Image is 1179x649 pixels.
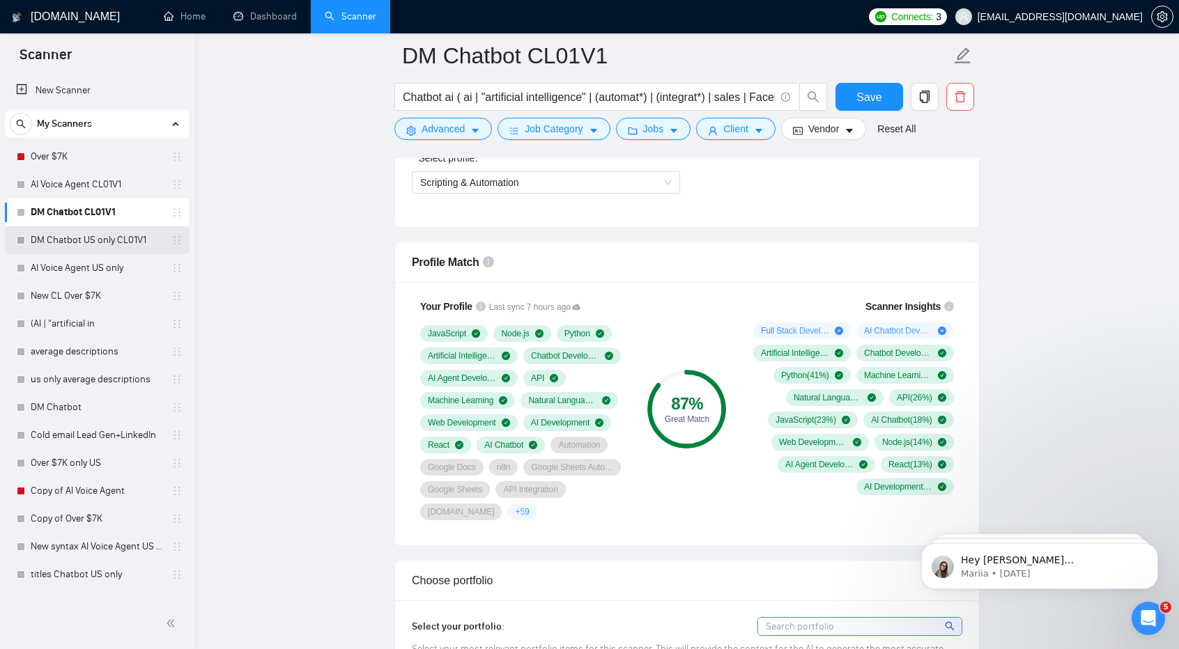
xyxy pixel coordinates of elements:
span: caret-down [470,125,480,136]
span: 5 [1160,602,1171,613]
span: check-circle [835,349,843,357]
a: homeHome [164,10,206,22]
button: search [799,83,827,111]
button: barsJob Categorycaret-down [498,118,610,140]
a: Reset All [877,121,916,136]
span: bars [509,125,519,136]
span: API ( 26 %) [897,392,932,403]
span: copy [911,91,938,103]
a: average descriptions [31,338,163,366]
span: n8n [497,462,511,473]
iframe: Intercom live chat [1132,602,1165,635]
span: Scanner [8,45,83,74]
span: check-circle [835,371,843,380]
span: search [10,119,31,129]
span: Node.js ( 14 %) [882,437,932,448]
span: Web Development [428,417,496,428]
a: AI Voice Agent CL01V1 [31,171,163,198]
span: React [428,439,449,451]
iframe: Intercom notifications message [900,514,1179,611]
span: Client [723,121,748,136]
a: DM Chatbot CL01V1 [31,198,163,226]
button: search [10,113,32,135]
a: setting [1151,11,1173,22]
span: search [800,91,826,103]
span: check-circle [529,441,537,449]
span: check-circle [602,396,610,405]
span: check-circle [499,396,507,405]
span: plus-circle [938,327,946,335]
span: check-circle [595,419,603,427]
span: Machine Learning ( 38 %) [864,370,932,381]
a: AI Voice Agent US only [31,254,163,282]
span: AI Chatbot Development ( 21 %) [864,325,932,336]
span: check-circle [596,329,604,338]
a: new syntax DM Chatbot US only [31,588,163,616]
span: Profile Match [412,256,479,268]
a: New Scanner [16,77,178,104]
span: AI Chatbot [484,439,523,451]
span: holder [171,346,183,357]
span: holder [171,569,183,580]
span: setting [406,125,416,136]
span: check-circle [535,329,544,338]
span: + 59 [515,506,529,517]
button: folderJobscaret-down [616,118,691,140]
span: folder [628,125,638,136]
span: Chatbot Development [531,350,599,361]
button: delete [946,83,974,111]
span: Python ( 41 %) [781,370,829,381]
span: check-circle [842,416,850,424]
span: caret-down [669,125,679,136]
span: Google Docs [428,462,476,473]
button: copy [911,83,939,111]
span: holder [171,458,183,469]
span: holder [171,513,183,524]
input: Scanner name... [402,38,951,73]
a: Copy of Over $7K [31,505,163,533]
span: holder [171,151,183,162]
button: settingAdvancedcaret-down [394,118,492,140]
span: check-circle [455,441,463,449]
span: check-circle [938,483,946,491]
span: Artificial Intelligence ( 46 %) [761,347,829,359]
span: holder [171,541,183,552]
span: info-circle [483,256,494,267]
span: caret-down [589,125,599,136]
a: us only average descriptions [31,366,163,393]
span: Jobs [643,121,664,136]
span: Scanner Insights [865,302,941,311]
span: holder [171,235,183,246]
span: holder [171,597,183,608]
span: user [708,125,718,136]
a: Over $7K only US [31,449,163,477]
span: delete [947,91,973,103]
span: Automation [558,439,600,451]
span: check-circle [938,393,946,402]
span: JavaScript ( 23 %) [776,414,836,425]
input: Search Freelance Jobs... [403,88,775,106]
span: holder [171,318,183,329]
span: Save [856,88,881,106]
span: info-circle [944,302,954,311]
span: info-circle [781,93,790,102]
span: Select your portfolio: [412,620,504,632]
span: AI Agent Development ( 13 %) [785,459,854,470]
a: New CL Over $7K [31,282,163,310]
span: Vendor [808,121,839,136]
a: titles Chatbot US only [31,561,163,588]
span: Chatbot Development ( 46 %) [864,347,932,359]
span: Last sync 7 hours ago [489,301,580,314]
span: holder [171,374,183,385]
span: Python [564,328,590,339]
span: holder [171,290,183,302]
span: holder [171,402,183,413]
span: double-left [166,616,180,630]
button: idcardVendorcaret-down [781,118,866,140]
li: New Scanner [5,77,190,104]
div: 87 % [647,396,726,412]
span: search [945,618,957,634]
a: DM Chatbot [31,393,163,421]
span: check-circle [472,329,480,338]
